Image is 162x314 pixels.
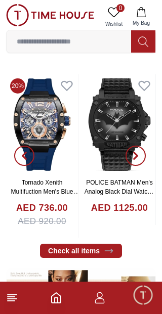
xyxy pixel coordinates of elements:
[80,279,161,312] div: Conversation
[1,279,78,312] div: Home
[29,301,50,309] span: Home
[129,19,154,27] span: My Bag
[101,4,127,30] a: 0Wishlist
[97,301,144,309] span: Conversation
[50,292,62,304] a: Home
[116,4,125,12] span: 0
[8,179,79,213] a: Tornado Xenith Multifuction Men's Blue Dial Multi Function Watch - T23105-BSNNK
[132,284,154,306] div: Chat Widget
[6,4,94,26] img: ...
[137,5,157,25] em: Minimize
[40,244,122,258] a: Check all items
[91,201,148,215] h4: AED 1125.00
[85,179,154,204] a: POLICE BATMAN Men's Analog Black Dial Watch - PEWGD0022601
[127,4,156,30] button: My Bag
[101,20,127,28] span: Wishlist
[84,74,155,175] img: POLICE BATMAN Men's Analog Black Dial Watch - PEWGD0022601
